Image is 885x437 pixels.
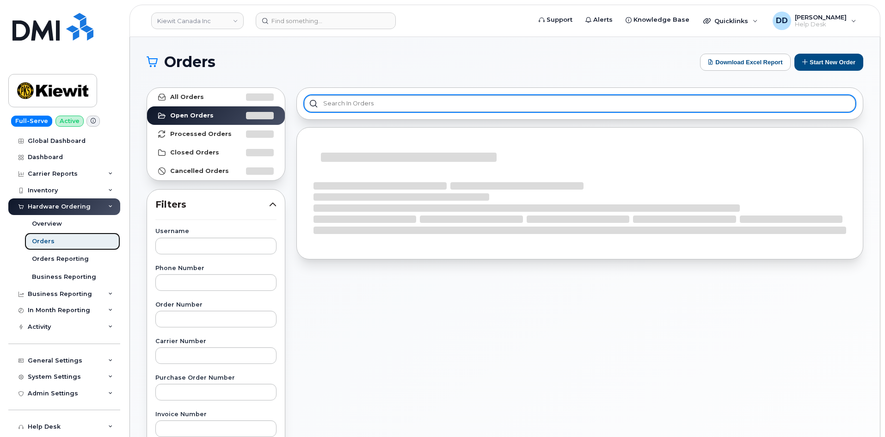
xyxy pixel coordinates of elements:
input: Search in orders [304,95,855,112]
a: All Orders [147,88,285,106]
strong: Open Orders [170,112,214,119]
label: Invoice Number [155,412,277,418]
iframe: Messenger Launcher [845,397,878,430]
label: Username [155,228,277,234]
a: Cancelled Orders [147,162,285,180]
strong: Cancelled Orders [170,167,229,175]
a: Open Orders [147,106,285,125]
label: Carrier Number [155,339,277,345]
button: Download Excel Report [700,54,791,71]
a: Processed Orders [147,125,285,143]
button: Start New Order [794,54,863,71]
label: Phone Number [155,265,277,271]
a: Closed Orders [147,143,285,162]
label: Purchase Order Number [155,375,277,381]
label: Order Number [155,302,277,308]
strong: All Orders [170,93,204,101]
strong: Closed Orders [170,149,219,156]
span: Orders [164,55,215,69]
span: Filters [155,198,269,211]
strong: Processed Orders [170,130,232,138]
